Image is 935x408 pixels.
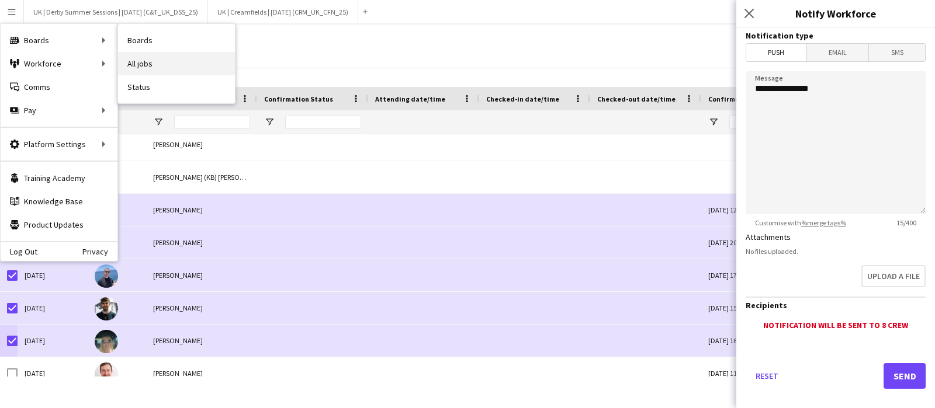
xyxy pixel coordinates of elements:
span: [PERSON_NAME] [153,205,203,214]
div: [DATE] 20:01 [701,226,783,259]
span: [PERSON_NAME] [153,369,203,378]
div: Workforce [1,52,117,75]
input: Confirmation Status Filter Input [285,115,361,129]
div: [DATE] 17:06 [701,259,783,291]
button: UK | Derby Summer Sessions | [DATE] (C&T_UK_DSS_25) [24,1,208,23]
a: Training Academy [1,166,117,190]
span: Attending date/time [375,95,445,103]
div: [DATE] [18,357,88,389]
span: Push [746,44,806,61]
div: [DATE] 11:46 [701,357,783,389]
img: Antony Broscombe [95,264,118,288]
div: [DATE] 15:10 [701,292,783,324]
button: Send [884,363,926,389]
button: Upload a file [861,265,926,287]
button: Reset [746,363,788,389]
h3: Notify Workforce [736,6,935,21]
div: [DATE] [18,259,88,291]
span: 15 / 400 [887,218,926,227]
a: Privacy [82,247,117,256]
div: [DATE] [18,325,88,357]
div: [DATE] [18,292,88,324]
span: [PERSON_NAME] (KB) [PERSON_NAME] [153,173,268,182]
a: All jobs [118,52,235,75]
a: %merge tags% [801,218,846,227]
div: [DATE] 16:32 [701,325,783,357]
button: Open Filter Menu [153,117,164,127]
img: James Metcalfe [95,297,118,320]
span: [PERSON_NAME] [153,140,203,149]
label: Attachments [746,232,791,242]
h3: Notification type [746,30,926,41]
button: Open Filter Menu [708,117,719,127]
img: Will Sheaff [95,362,118,386]
a: Knowledge Base [1,190,117,213]
span: SMS [869,44,925,61]
a: Boards [118,29,235,52]
span: Confirmed Date [708,95,761,103]
span: Confirmation Status [264,95,333,103]
div: Platform Settings [1,132,117,156]
div: No files uploaded. [746,247,926,256]
div: Pay [1,99,117,122]
span: Checked-out date/time [597,95,676,103]
span: [PERSON_NAME] [153,271,203,280]
div: Boards [1,29,117,52]
span: Customise with [746,218,856,227]
input: Name Filter Input [174,115,250,129]
a: Log Out [1,247,37,256]
button: Open Filter Menu [264,117,275,127]
span: [PERSON_NAME] [153,336,203,345]
a: Status [118,75,235,99]
span: Checked-in date/time [486,95,559,103]
span: [PERSON_NAME] [153,238,203,247]
span: [PERSON_NAME] [153,304,203,312]
span: Email [807,44,869,61]
div: [DATE] 12:28 [701,194,783,226]
h3: Recipients [746,300,926,311]
img: Helen Williams [95,330,118,353]
div: Notification will be sent to 8 crew [746,320,926,330]
a: Comms [1,75,117,99]
input: Confirmed Date Filter Input [729,115,776,129]
a: Product Updates [1,213,117,236]
button: UK | Creamfields | [DATE] (CRM_UK_CFN_25) [208,1,358,23]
